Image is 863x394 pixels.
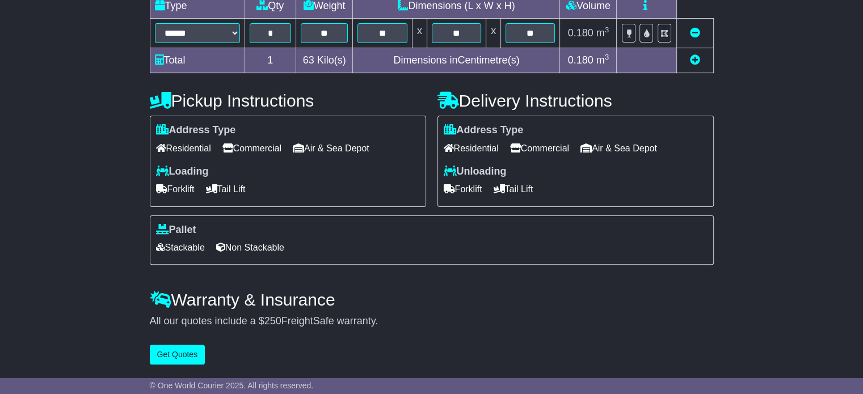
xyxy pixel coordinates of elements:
label: Address Type [444,124,524,137]
span: Air & Sea Depot [293,139,369,157]
span: m [596,54,609,66]
h4: Pickup Instructions [150,91,426,110]
span: Forklift [156,180,195,198]
td: 1 [245,48,296,73]
label: Unloading [444,166,507,178]
h4: Delivery Instructions [437,91,714,110]
span: © One World Courier 2025. All rights reserved. [150,381,314,390]
sup: 3 [605,26,609,34]
td: Kilo(s) [296,48,353,73]
span: Residential [156,139,211,157]
span: Tail Lift [206,180,246,198]
span: 250 [264,315,281,327]
label: Loading [156,166,209,178]
span: 63 [303,54,314,66]
td: x [486,19,501,48]
span: 0.180 [568,27,593,39]
span: 0.180 [568,54,593,66]
td: x [412,19,427,48]
button: Get Quotes [150,345,205,365]
sup: 3 [605,53,609,61]
span: Tail Lift [494,180,533,198]
span: Forklift [444,180,482,198]
span: Residential [444,139,499,157]
span: m [596,27,609,39]
span: Stackable [156,239,205,256]
a: Add new item [690,54,700,66]
span: Non Stackable [216,239,284,256]
span: Air & Sea Depot [580,139,657,157]
td: Dimensions in Centimetre(s) [353,48,560,73]
a: Remove this item [690,27,700,39]
label: Address Type [156,124,236,137]
span: Commercial [510,139,569,157]
label: Pallet [156,224,196,236]
div: All our quotes include a $ FreightSafe warranty. [150,315,714,328]
td: Total [150,48,245,73]
span: Commercial [222,139,281,157]
h4: Warranty & Insurance [150,290,714,309]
